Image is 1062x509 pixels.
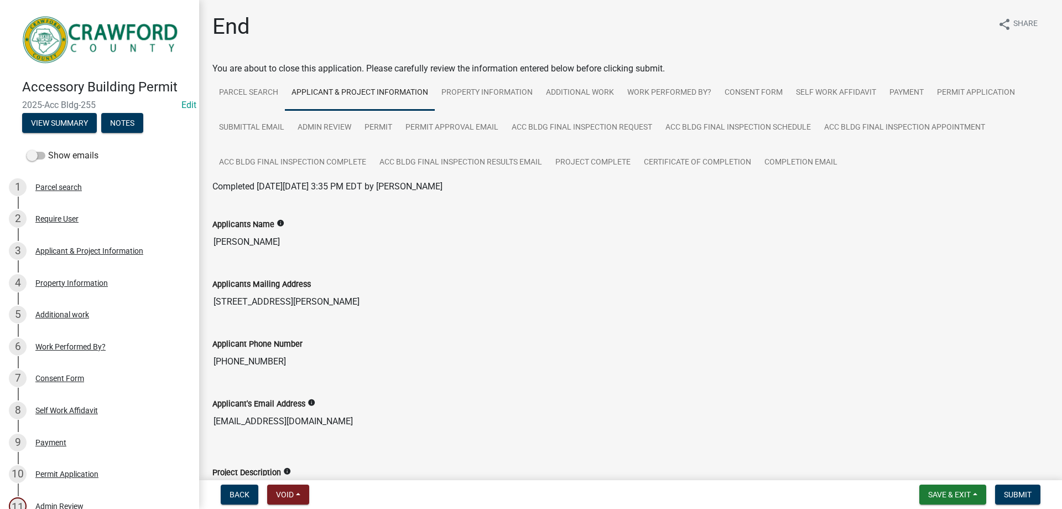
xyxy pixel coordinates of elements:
a: Acc Bldg Final Inspection Results Email [373,145,549,181]
div: Additional work [35,311,89,318]
div: 6 [9,338,27,356]
div: Applicant & Project Information [35,247,143,255]
div: Work Performed By? [35,343,106,351]
i: info [277,219,284,227]
a: Acc Bldg Final Inspection Request [505,110,659,146]
img: Crawford County, Georgia [22,12,181,68]
a: Payment [883,75,930,111]
button: Notes [101,113,143,133]
a: Edit [181,100,196,110]
a: Additional work [539,75,621,111]
a: Permit Approval Email [399,110,505,146]
button: View Summary [22,113,97,133]
button: Back [221,485,258,505]
button: Save & Exit [919,485,986,505]
label: Applicant Phone Number [212,341,303,348]
a: Admin Review [291,110,358,146]
span: Share [1013,18,1038,31]
i: info [308,399,315,407]
a: Acc Bldg Final Inspection Complete [212,145,373,181]
span: Completed [DATE][DATE] 3:35 PM EDT by [PERSON_NAME] [212,181,442,192]
span: Back [230,490,249,499]
a: Acc Bldg Final Inspection Schedule [659,110,818,146]
div: Payment [35,439,66,446]
div: Require User [35,215,79,223]
div: Parcel search [35,183,82,191]
h1: End [212,13,250,40]
div: 3 [9,242,27,260]
div: 4 [9,274,27,292]
a: Submittal Email [212,110,291,146]
div: 1 [9,178,27,196]
wm-modal-confirm: Summary [22,119,97,128]
button: Void [267,485,309,505]
a: Consent Form [718,75,789,111]
span: 2025-Acc Bldg-255 [22,100,177,110]
a: Property Information [435,75,539,111]
span: Save & Exit [928,490,971,499]
div: Permit Application [35,470,98,478]
i: share [998,18,1011,31]
wm-modal-confirm: Notes [101,119,143,128]
button: shareShare [989,13,1047,35]
a: Applicant & Project Information [285,75,435,111]
a: Parcel search [212,75,285,111]
div: Consent Form [35,374,84,382]
span: Submit [1004,490,1032,499]
button: Submit [995,485,1040,505]
div: Property Information [35,279,108,287]
h4: Accessory Building Permit [22,79,190,95]
label: Applicant's Email Address [212,400,305,408]
label: Project Description [212,469,281,477]
label: Applicants Mailing Address [212,281,311,289]
div: 7 [9,369,27,387]
div: 10 [9,465,27,483]
a: Certificate of Completion [637,145,758,181]
div: 5 [9,306,27,323]
div: 9 [9,434,27,451]
div: 2 [9,210,27,228]
a: Acc Bldg Final Inspection Appointment [818,110,992,146]
a: Completion Email [758,145,844,181]
a: Permit Application [930,75,1022,111]
label: Applicants Name [212,221,274,229]
div: 8 [9,402,27,419]
wm-modal-confirm: Edit Application Number [181,100,196,110]
a: Self Work Affidavit [789,75,883,111]
i: info [283,467,291,475]
div: Self Work Affidavit [35,407,98,414]
a: Work Performed By? [621,75,718,111]
span: Void [276,490,294,499]
a: Project Complete [549,145,637,181]
a: Permit [358,110,399,146]
label: Show emails [27,149,98,162]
